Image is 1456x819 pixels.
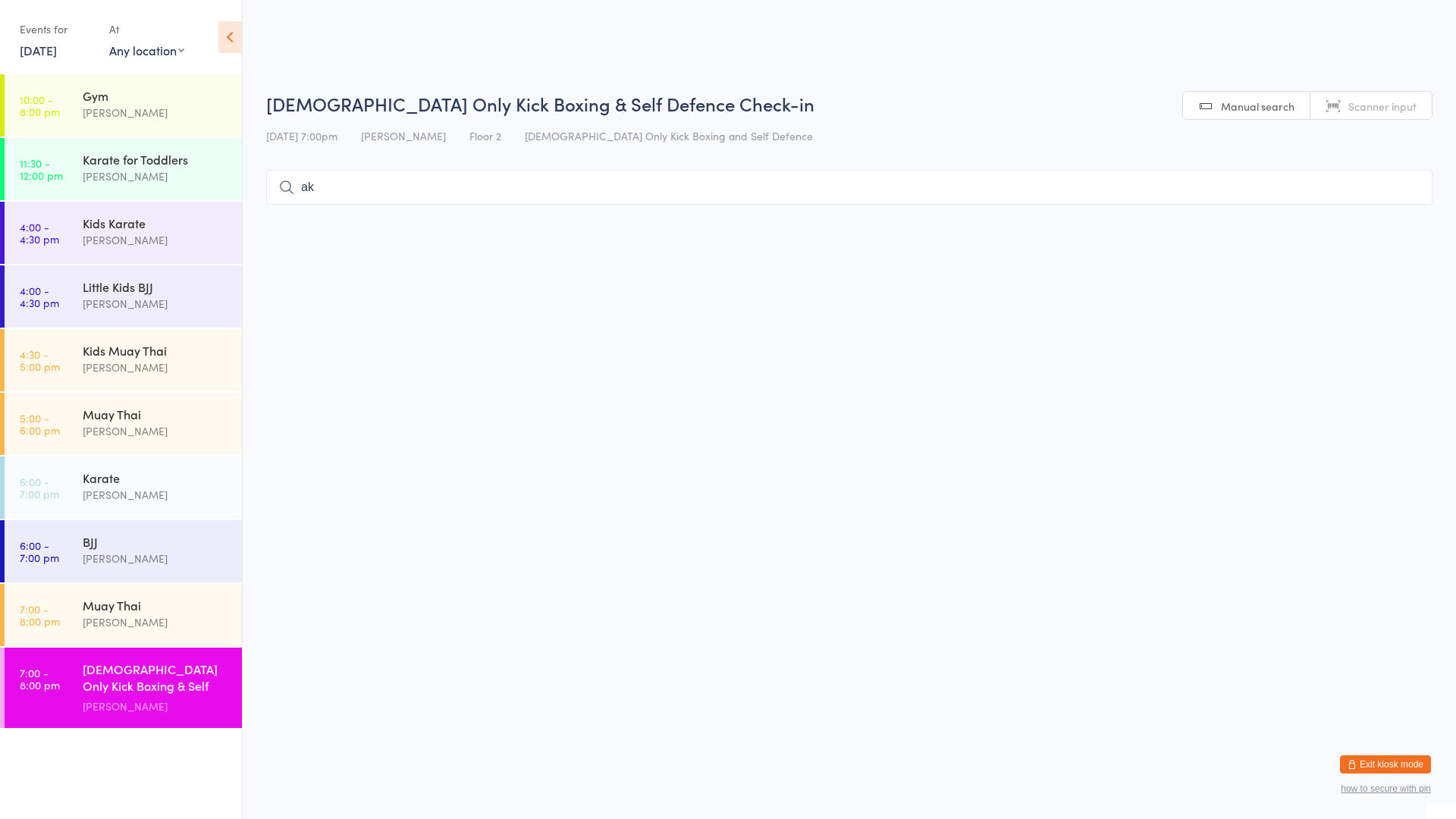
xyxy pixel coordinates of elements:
div: Gym [83,87,229,104]
span: [DATE] 7:00pm [266,128,337,143]
div: Karate for Toddlers [83,151,229,168]
div: Kids Karate [83,215,229,231]
a: 4:00 -4:30 pmKids Karate[PERSON_NAME] [5,202,242,264]
span: [DEMOGRAPHIC_DATA] Only Kick Boxing and Self Defence [525,128,813,143]
button: Exit kiosk mode [1340,755,1431,773]
a: 7:00 -8:00 pm[DEMOGRAPHIC_DATA] Only Kick Boxing & Self Defence[PERSON_NAME] [5,648,242,728]
span: Floor 2 [469,128,501,143]
time: 4:30 - 5:00 pm [20,348,60,372]
a: 11:30 -12:00 pmKarate for Toddlers[PERSON_NAME] [5,138,242,200]
div: Little Kids BJJ [83,278,229,295]
div: [PERSON_NAME] [83,613,229,631]
time: 4:00 - 4:30 pm [20,284,59,309]
div: At [109,17,184,42]
h2: [DEMOGRAPHIC_DATA] Only Kick Boxing & Self Defence Check-in [266,91,1432,116]
time: 6:00 - 7:00 pm [20,539,59,563]
time: 7:00 - 8:00 pm [20,667,60,691]
div: Any location [109,42,184,58]
a: 6:00 -7:00 pmKarate[PERSON_NAME] [5,457,242,519]
span: [PERSON_NAME] [361,128,446,143]
div: Muay Thai [83,406,229,422]
time: 5:00 - 6:00 pm [20,412,60,436]
a: [DATE] [20,42,57,58]
div: [PERSON_NAME] [83,550,229,567]
time: 11:30 - 12:00 pm [20,157,63,181]
time: 10:00 - 8:00 pm [20,93,60,118]
button: how to secure with pin [1341,783,1431,794]
a: 10:00 -8:00 pmGym[PERSON_NAME] [5,74,242,136]
a: 4:00 -4:30 pmLittle Kids BJJ[PERSON_NAME] [5,265,242,328]
div: Karate [83,469,229,486]
div: Kids Muay Thai [83,342,229,359]
a: 4:30 -5:00 pmKids Muay Thai[PERSON_NAME] [5,329,242,391]
time: 4:00 - 4:30 pm [20,221,59,245]
a: 5:00 -6:00 pmMuay Thai[PERSON_NAME] [5,393,242,455]
div: Muay Thai [83,597,229,613]
div: Events for [20,17,94,42]
div: BJJ [83,533,229,550]
div: [DEMOGRAPHIC_DATA] Only Kick Boxing & Self Defence [83,661,229,698]
div: [PERSON_NAME] [83,486,229,504]
a: 7:00 -8:00 pmMuay Thai[PERSON_NAME] [5,584,242,646]
time: 7:00 - 8:00 pm [20,603,60,627]
time: 6:00 - 7:00 pm [20,475,59,500]
div: [PERSON_NAME] [83,168,229,185]
a: 6:00 -7:00 pmBJJ[PERSON_NAME] [5,520,242,582]
div: [PERSON_NAME] [83,359,229,376]
div: [PERSON_NAME] [83,231,229,249]
span: Scanner input [1348,99,1417,114]
div: [PERSON_NAME] [83,698,229,715]
div: [PERSON_NAME] [83,422,229,440]
input: Search [266,170,1432,205]
div: [PERSON_NAME] [83,295,229,312]
div: [PERSON_NAME] [83,104,229,121]
span: Manual search [1221,99,1294,114]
